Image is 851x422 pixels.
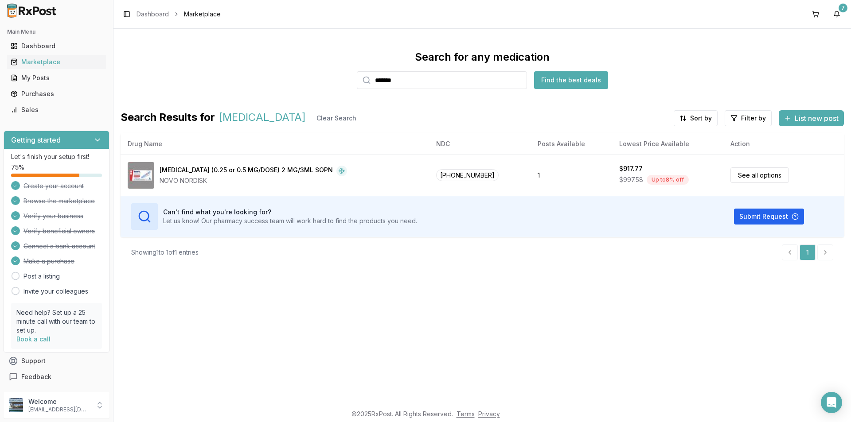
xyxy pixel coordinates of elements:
[795,113,839,124] span: List new post
[23,212,83,221] span: Verify your business
[534,71,608,89] button: Find the best deals
[478,410,500,418] a: Privacy
[4,55,109,69] button: Marketplace
[782,244,833,260] nav: pagination
[23,242,95,251] span: Connect a bank account
[131,248,199,257] div: Showing 1 to 1 of 1 entries
[121,110,215,126] span: Search Results for
[457,410,475,418] a: Terms
[4,71,109,85] button: My Posts
[23,197,95,205] span: Browse the marketplace
[11,74,102,82] div: My Posts
[309,110,363,126] button: Clear Search
[4,369,109,385] button: Feedback
[4,353,109,369] button: Support
[429,133,531,155] th: NDC
[23,257,74,266] span: Make a purchase
[160,166,333,176] div: [MEDICAL_DATA] (0.25 or 0.5 MG/DOSE) 2 MG/3ML SOPN
[11,58,102,66] div: Marketplace
[612,133,723,155] th: Lowest Price Available
[730,167,789,183] a: See all options
[436,169,499,181] span: [PHONE_NUMBER]
[4,39,109,53] button: Dashboard
[800,244,816,260] a: 1
[7,54,106,70] a: Marketplace
[7,102,106,118] a: Sales
[11,89,102,98] div: Purchases
[16,335,51,343] a: Book a call
[121,133,429,155] th: Drug Name
[531,155,612,196] td: 1
[128,162,154,189] img: Ozempic (0.25 or 0.5 MG/DOSE) 2 MG/3ML SOPN
[839,4,847,12] div: 7
[4,87,109,101] button: Purchases
[28,406,90,413] p: [EMAIL_ADDRESS][DOMAIN_NAME]
[11,42,102,50] div: Dashboard
[163,208,417,217] h3: Can't find what you're looking for?
[779,110,844,126] button: List new post
[163,217,417,225] p: Let us know! Our pharmacy success team will work hard to find the products you need.
[734,209,804,225] button: Submit Request
[160,176,347,185] div: NOVO NORDISK
[674,110,718,126] button: Sort by
[11,152,102,161] p: Let's finish your setup first!
[741,114,766,123] span: Filter by
[184,10,221,19] span: Marketplace
[619,175,643,184] span: $997.58
[11,105,102,114] div: Sales
[11,135,61,145] h3: Getting started
[830,7,844,21] button: 7
[219,110,306,126] span: [MEDICAL_DATA]
[137,10,221,19] nav: breadcrumb
[23,272,60,281] a: Post a listing
[7,28,106,35] h2: Main Menu
[725,110,772,126] button: Filter by
[28,397,90,406] p: Welcome
[779,115,844,124] a: List new post
[690,114,712,123] span: Sort by
[415,50,550,64] div: Search for any medication
[4,103,109,117] button: Sales
[821,392,842,413] div: Open Intercom Messenger
[7,86,106,102] a: Purchases
[23,287,88,296] a: Invite your colleagues
[531,133,612,155] th: Posts Available
[4,4,60,18] img: RxPost Logo
[9,398,23,412] img: User avatar
[137,10,169,19] a: Dashboard
[7,38,106,54] a: Dashboard
[11,163,24,172] span: 75 %
[21,372,51,381] span: Feedback
[723,133,844,155] th: Action
[23,182,84,190] span: Create your account
[647,175,689,185] div: Up to 8 % off
[7,70,106,86] a: My Posts
[619,164,643,173] div: $917.77
[16,308,97,335] p: Need help? Set up a 25 minute call with our team to set up.
[23,227,95,236] span: Verify beneficial owners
